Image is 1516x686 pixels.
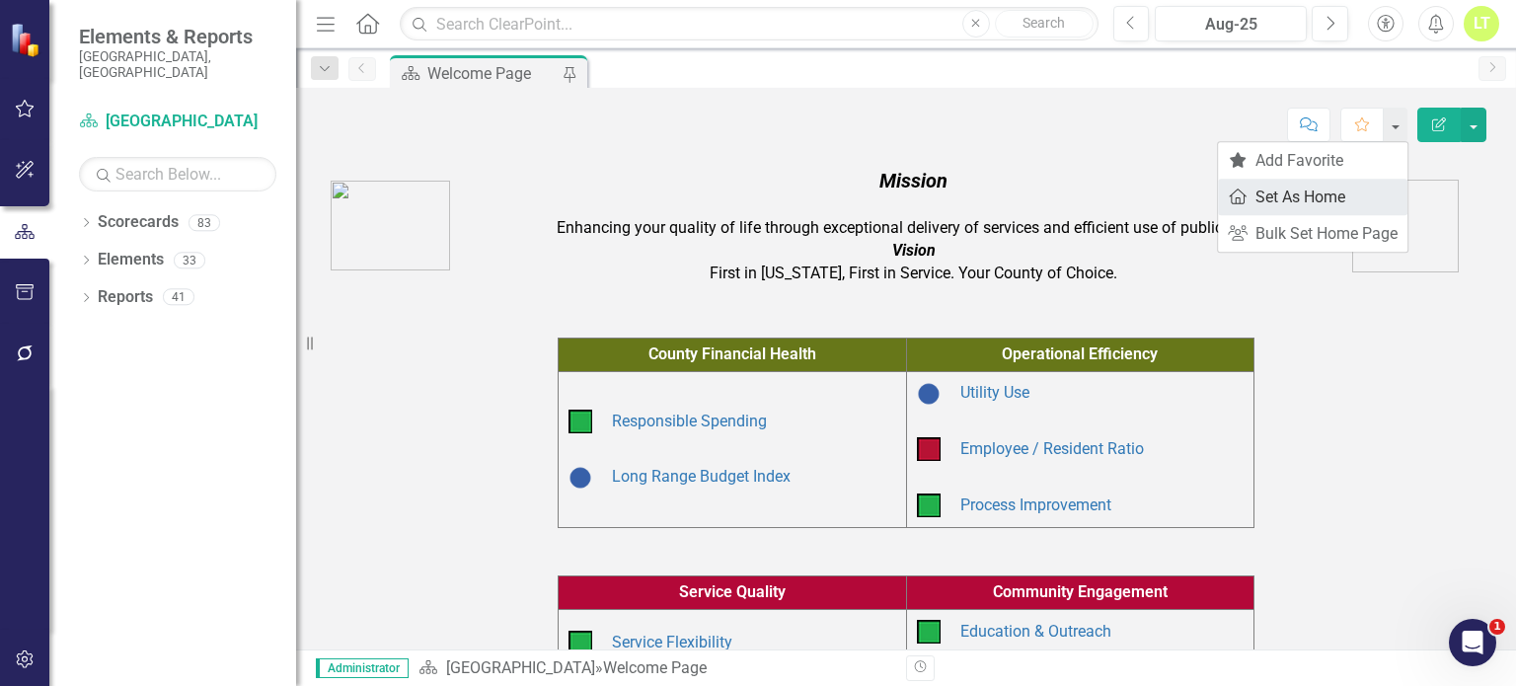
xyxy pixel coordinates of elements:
[418,657,891,680] div: »
[960,622,1111,641] a: Education & Outreach
[79,111,276,133] a: [GEOGRAPHIC_DATA]
[174,252,205,268] div: 33
[446,658,595,677] a: [GEOGRAPHIC_DATA]
[189,214,220,231] div: 83
[892,241,936,260] em: Vision
[648,344,816,363] span: County Financial Health
[400,7,1098,41] input: Search ClearPoint...
[917,494,941,517] img: On Target
[960,495,1111,514] a: Process Improvement
[1023,15,1065,31] span: Search
[1155,6,1307,41] button: Aug-25
[879,169,947,192] em: Mission
[316,658,409,678] span: Administrator
[917,437,941,461] img: Below Plan
[79,25,276,48] span: Elements & Reports
[612,412,767,430] a: Responsible Spending
[1002,344,1158,363] span: Operational Efficiency
[960,439,1144,458] a: Employee / Resident Ratio
[995,10,1094,38] button: Search
[427,61,558,86] div: Welcome Page
[960,383,1029,402] a: Utility Use
[917,382,941,406] img: Baselining
[98,286,153,309] a: Reports
[568,410,592,433] img: On Target
[9,22,44,57] img: ClearPoint Strategy
[331,181,450,270] img: AC_Logo.png
[1218,142,1407,179] a: Add Favorite
[1218,215,1407,252] a: Bulk Set Home Page
[481,162,1347,290] td: Enhancing your quality of life through exceptional delivery of services and efficient use of publ...
[603,658,707,677] div: Welcome Page
[1464,6,1499,41] button: LT
[79,157,276,191] input: Search Below...
[568,466,592,490] img: Baselining
[568,631,592,654] img: On Target
[917,620,941,644] img: On Target
[98,249,164,271] a: Elements
[1218,179,1407,215] a: Set As Home
[1489,619,1505,635] span: 1
[612,633,732,651] a: Service Flexibility
[612,467,791,486] a: Long Range Budget Index
[679,582,786,601] span: Service Quality
[1449,619,1496,666] iframe: Intercom live chat
[1162,13,1300,37] div: Aug-25
[163,289,194,306] div: 41
[98,211,179,234] a: Scorecards
[993,582,1168,601] span: Community Engagement
[79,48,276,81] small: [GEOGRAPHIC_DATA], [GEOGRAPHIC_DATA]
